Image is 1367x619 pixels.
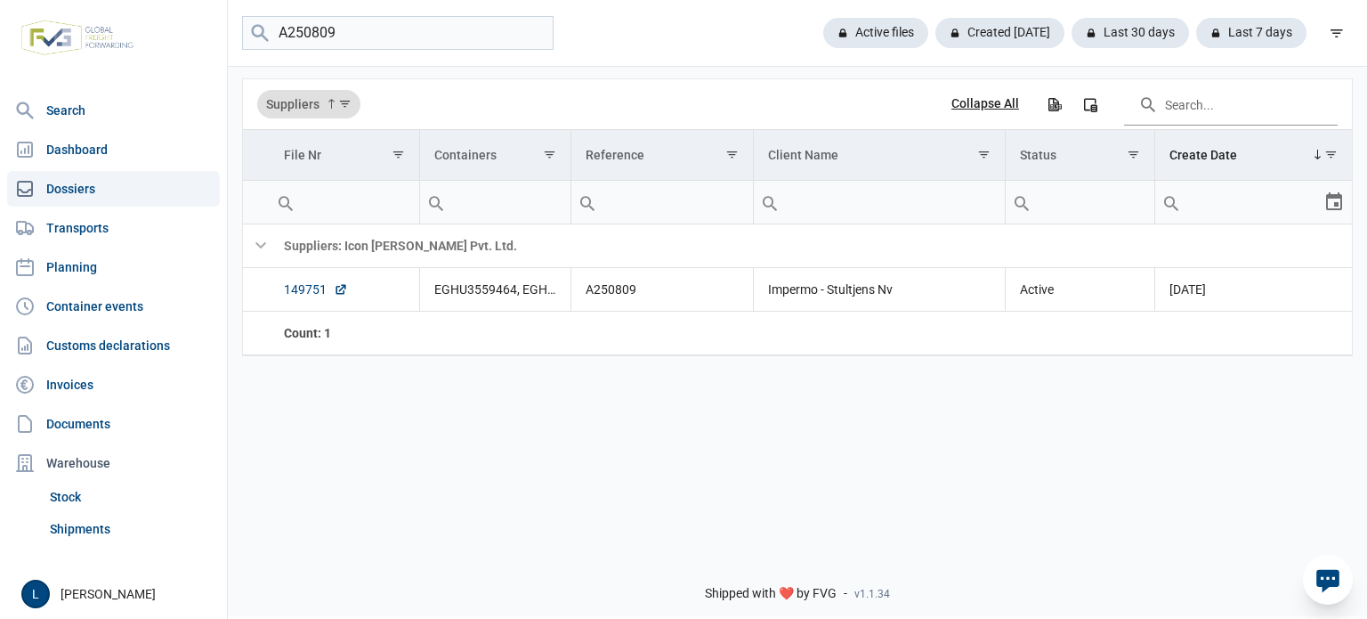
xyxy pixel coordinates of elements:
[419,181,570,224] td: Filter cell
[1124,83,1338,126] input: Search in the data grid
[7,249,220,285] a: Planning
[1038,88,1070,120] div: Export all data to Excel
[951,96,1019,112] div: Collapse All
[1006,181,1155,224] td: Filter cell
[257,79,1338,129] div: Data grid toolbar
[1006,181,1038,224] div: Search box
[1006,181,1154,224] input: Filter cell
[7,328,220,363] a: Customs declarations
[1169,282,1206,297] span: [DATE]
[1155,181,1187,224] div: Search box
[754,181,1005,224] input: Filter cell
[284,148,321,162] div: File Nr
[270,181,419,224] td: Filter cell
[21,580,216,608] div: [PERSON_NAME]
[844,586,847,602] span: -
[1323,181,1345,224] div: Select
[725,148,739,161] span: Show filter options for column 'Reference'
[823,18,928,48] div: Active files
[753,268,1005,312] td: Impermo - Stultjens Nv
[977,148,991,161] span: Show filter options for column 'Client Name'
[1196,18,1306,48] div: Last 7 days
[1155,181,1323,224] input: Filter cell
[270,224,1352,268] td: Suppliers: Icon [PERSON_NAME] Pvt. Ltd.
[570,181,753,224] td: Filter cell
[768,148,838,162] div: Client Name
[571,181,753,224] input: Filter cell
[434,148,497,162] div: Containers
[270,181,419,224] input: Filter cell
[570,130,753,181] td: Column Reference
[7,93,220,128] a: Search
[854,587,890,601] span: v1.1.34
[7,289,220,324] a: Container events
[705,586,837,602] span: Shipped with ❤️ by FVG
[270,181,302,224] div: Search box
[284,324,405,342] div: File Nr Count: 1
[392,148,405,161] span: Show filter options for column 'File Nr'
[7,406,220,442] a: Documents
[1006,268,1155,312] td: Active
[1072,18,1189,48] div: Last 30 days
[1020,148,1056,162] div: Status
[753,181,1005,224] td: Filter cell
[43,481,220,513] a: Stock
[7,171,220,207] a: Dossiers
[571,181,603,224] div: Search box
[420,181,452,224] div: Search box
[586,148,644,162] div: Reference
[7,132,220,167] a: Dashboard
[21,580,50,608] button: L
[7,445,220,481] div: Warehouse
[14,13,141,62] img: FVG - Global freight forwarding
[420,181,570,224] input: Filter cell
[257,90,360,118] div: Suppliers
[543,148,556,161] span: Show filter options for column 'Containers'
[243,79,1352,355] div: Data grid with 2 rows and 7 columns
[1321,17,1353,49] div: filter
[1127,148,1140,161] span: Show filter options for column 'Status'
[419,130,570,181] td: Column Containers
[7,210,220,246] a: Transports
[43,513,220,545] a: Shipments
[1169,148,1237,162] div: Create Date
[1324,148,1338,161] span: Show filter options for column 'Create Date'
[753,130,1005,181] td: Column Client Name
[242,16,554,51] input: Search dossiers
[935,18,1064,48] div: Created [DATE]
[7,367,220,403] a: Invoices
[1074,88,1106,120] div: Column Chooser
[1006,130,1155,181] td: Column Status
[1155,130,1352,181] td: Column Create Date
[243,224,270,268] td: Collapse
[338,97,352,110] span: Show filter options for column 'Suppliers'
[754,181,786,224] div: Search box
[419,268,570,312] td: EGHU3559464, EGHU3859121, TEMU4846625
[270,130,419,181] td: Column File Nr
[284,281,348,298] a: 149751
[1155,181,1352,224] td: Filter cell
[570,268,753,312] td: A250809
